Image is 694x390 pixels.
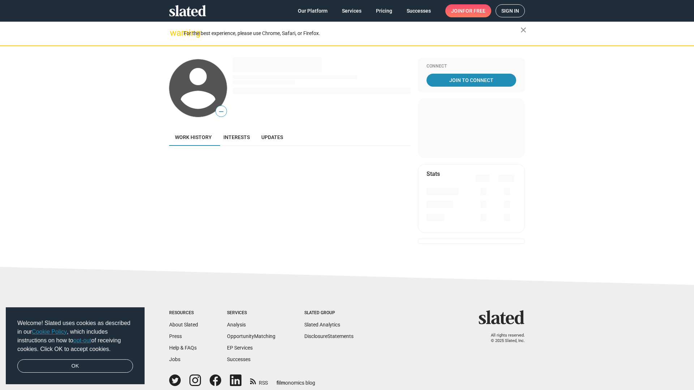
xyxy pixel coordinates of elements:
[292,4,333,17] a: Our Platform
[261,134,283,140] span: Updates
[170,29,179,37] mat-icon: warning
[427,74,516,87] a: Join To Connect
[427,170,440,178] mat-card-title: Stats
[227,345,253,351] a: EP Services
[501,5,519,17] span: Sign in
[277,380,285,386] span: film
[227,333,275,339] a: OpportunityMatching
[277,374,315,386] a: filmonomics blog
[223,134,250,140] span: Interests
[427,64,516,69] div: Connect
[451,4,485,17] span: Join
[428,74,515,87] span: Join To Connect
[304,310,354,316] div: Slated Group
[298,4,327,17] span: Our Platform
[304,322,340,328] a: Slated Analytics
[218,129,256,146] a: Interests
[227,310,275,316] div: Services
[256,129,289,146] a: Updates
[6,307,145,385] div: cookieconsent
[169,345,197,351] a: Help & FAQs
[463,4,485,17] span: for free
[376,4,392,17] span: Pricing
[227,356,250,362] a: Successes
[169,356,180,362] a: Jobs
[483,333,525,343] p: All rights reserved. © 2025 Slated, Inc.
[336,4,367,17] a: Services
[184,29,520,38] div: For the best experience, please use Chrome, Safari, or Firefox.
[169,322,198,328] a: About Slated
[445,4,491,17] a: Joinfor free
[401,4,437,17] a: Successes
[169,333,182,339] a: Press
[407,4,431,17] span: Successes
[250,375,268,386] a: RSS
[304,333,354,339] a: DisclosureStatements
[519,26,528,34] mat-icon: close
[169,129,218,146] a: Work history
[17,319,133,354] span: Welcome! Slated uses cookies as described in our , which includes instructions on how to of recei...
[496,4,525,17] a: Sign in
[370,4,398,17] a: Pricing
[216,107,227,116] span: —
[227,322,246,328] a: Analysis
[73,337,91,343] a: opt-out
[175,134,212,140] span: Work history
[32,329,67,335] a: Cookie Policy
[342,4,361,17] span: Services
[17,359,133,373] a: dismiss cookie message
[169,310,198,316] div: Resources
